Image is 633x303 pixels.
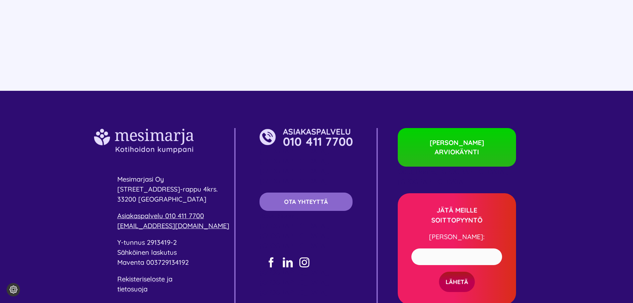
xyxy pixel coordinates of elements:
[117,258,189,266] span: Maventa 003729134192
[429,232,484,241] span: [PERSON_NAME]:
[117,248,177,256] span: Sähköinen laskutus
[94,128,194,136] a: 001Asset 5@2x
[260,268,329,296] span: [GEOGRAPHIC_DATA], [GEOGRAPHIC_DATA], [GEOGRAPHIC_DATA]
[260,193,353,211] a: OTA YHTEYTTÄ
[284,198,328,205] span: OTA YHTEYTTÄ
[117,275,172,293] a: Rekisteriseloste ja tietosuoja
[260,128,353,136] a: 001Asset 6@2x
[398,128,516,167] a: [PERSON_NAME] ARVIOKÄYNTI
[117,222,229,230] a: [EMAIL_ADDRESS][DOMAIN_NAME]
[117,185,218,193] span: [STREET_ADDRESS]-rappu 4krs.
[414,138,499,157] span: [PERSON_NAME] ARVIOKÄYNTI
[117,212,204,220] a: Asiakaspalvelu 010 411 7700
[117,175,164,183] span: Mesimarjasi Oy
[299,257,309,267] a: instagram
[7,283,20,296] button: Evästeasetukset
[117,238,177,246] span: Y-tunnus 2913419-2
[117,195,206,203] span: 33200 [GEOGRAPHIC_DATA]
[398,167,508,186] span: Oulu, Raahe, [GEOGRAPHIC_DATA], [GEOGRAPHIC_DATA]
[431,206,482,224] strong: JÄTÄ MEILLE SOITTOPYYNTÖ
[260,147,329,185] span: [GEOGRAPHIC_DATA], [GEOGRAPHIC_DATA], [GEOGRAPHIC_DATA], [GEOGRAPHIC_DATA]
[406,248,507,292] form: Yhteydenottolomake
[260,212,329,250] span: Keski-Suomi, [GEOGRAPHIC_DATA], [GEOGRAPHIC_DATA], [GEOGRAPHIC_DATA]
[439,272,475,292] input: LÄHETÄ
[266,257,276,267] a: facebook
[283,257,293,267] a: linkedin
